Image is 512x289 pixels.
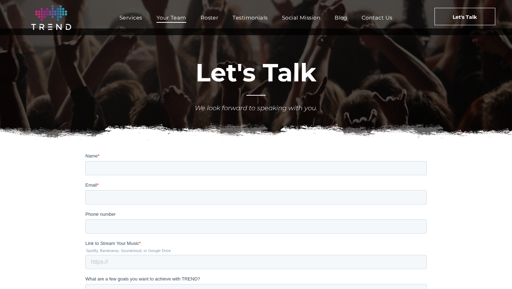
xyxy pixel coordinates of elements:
[354,12,400,23] a: Contact Us
[151,103,361,113] div: We look forward to speaking with you.
[193,12,226,23] a: Roster
[384,207,512,289] iframe: Chat Widget
[196,57,316,88] span: Let's Talk
[225,12,274,23] a: Testimonials
[434,8,495,25] a: Let's Talk
[327,12,354,23] a: Blog
[156,12,186,23] span: Your Team
[453,8,477,26] span: Let's Talk
[149,12,193,23] a: Your Team
[112,12,149,23] a: Services
[31,5,71,30] img: logo
[275,12,327,23] a: Social Mission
